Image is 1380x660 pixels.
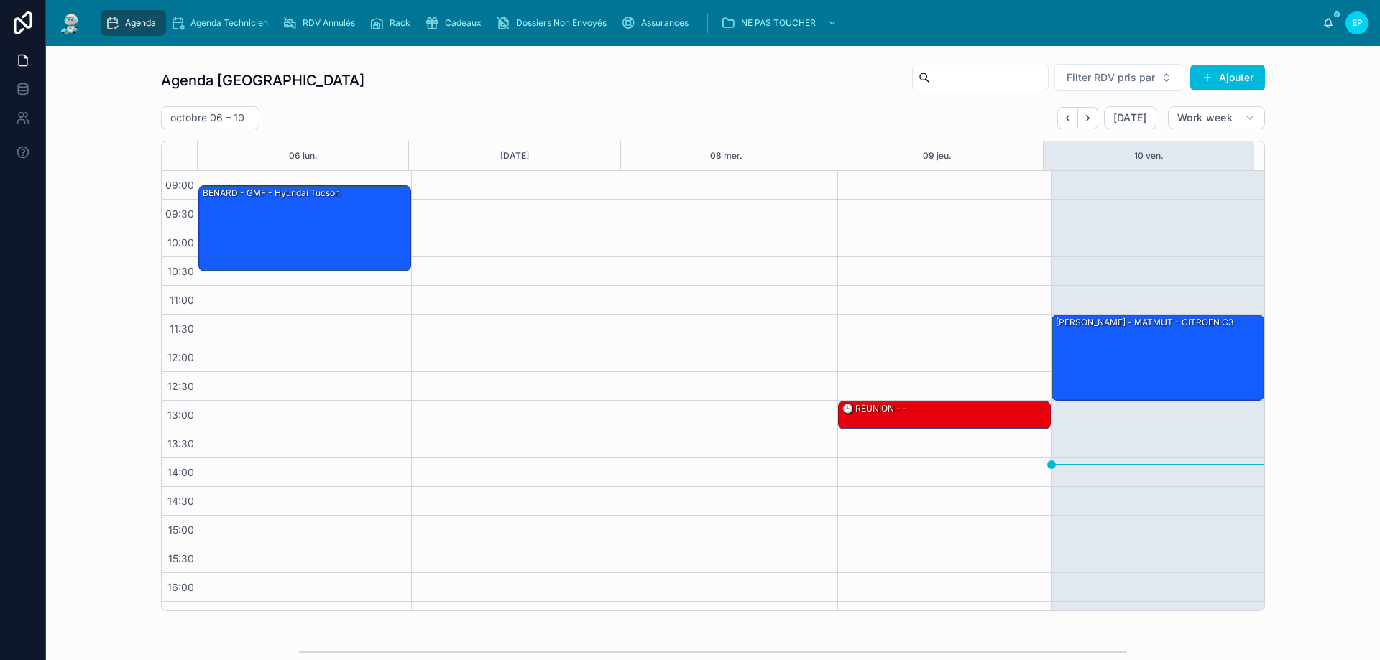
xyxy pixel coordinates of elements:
[278,10,365,36] a: RDV Annulés
[1190,65,1265,90] button: Ajouter
[164,380,198,392] span: 12:30
[617,10,699,36] a: Assurances
[641,17,689,29] span: Assurances
[164,409,198,421] span: 13:00
[165,524,198,536] span: 15:00
[1054,64,1184,91] button: Select Button
[164,236,198,248] span: 10:00
[492,10,617,36] a: Dossiers Non Envoyés
[1104,106,1156,129] button: [DATE]
[841,402,908,415] div: 🕒 RÉUNION - -
[190,17,268,29] span: Agenda Technicien
[164,265,198,277] span: 10:30
[1168,106,1265,129] button: Work week
[164,351,198,363] span: 12:00
[164,466,198,478] span: 14:00
[201,187,341,200] div: BENARD - GMF - hyundai tucson
[710,141,742,170] button: 08 mer.
[923,141,952,170] button: 09 jeu.
[1113,111,1147,124] span: [DATE]
[162,179,198,191] span: 09:00
[166,10,278,36] a: Agenda Technicien
[95,7,1322,39] div: scrollable content
[1052,315,1264,400] div: [PERSON_NAME] - MATMUT - CITROEN C3
[390,17,410,29] span: Rack
[199,186,410,271] div: BENARD - GMF - hyundai tucson
[500,141,529,170] button: [DATE]
[166,322,198,335] span: 11:30
[161,70,364,90] h1: Agenda [GEOGRAPHIC_DATA]
[164,495,198,507] span: 14:30
[741,17,816,29] span: NE PAS TOUCHER
[1352,17,1363,29] span: EP
[1067,70,1155,85] span: Filter RDV pris par
[164,437,198,450] span: 13:30
[165,552,198,564] span: 15:30
[57,11,83,34] img: App logo
[516,17,607,29] span: Dossiers Non Envoyés
[101,10,166,36] a: Agenda
[445,17,482,29] span: Cadeaux
[164,610,198,622] span: 16:30
[839,401,1050,429] div: 🕒 RÉUNION - -
[1057,107,1078,129] button: Back
[1134,141,1164,170] button: 10 ven.
[162,208,198,220] span: 09:30
[365,10,420,36] a: Rack
[289,141,318,170] button: 06 lun.
[166,294,198,306] span: 11:00
[1078,107,1098,129] button: Next
[1177,111,1233,124] span: Work week
[170,111,244,125] h2: octobre 06 – 10
[420,10,492,36] a: Cadeaux
[125,17,156,29] span: Agenda
[717,10,845,36] a: NE PAS TOUCHER
[1054,316,1235,329] div: [PERSON_NAME] - MATMUT - CITROEN C3
[164,581,198,593] span: 16:00
[303,17,355,29] span: RDV Annulés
